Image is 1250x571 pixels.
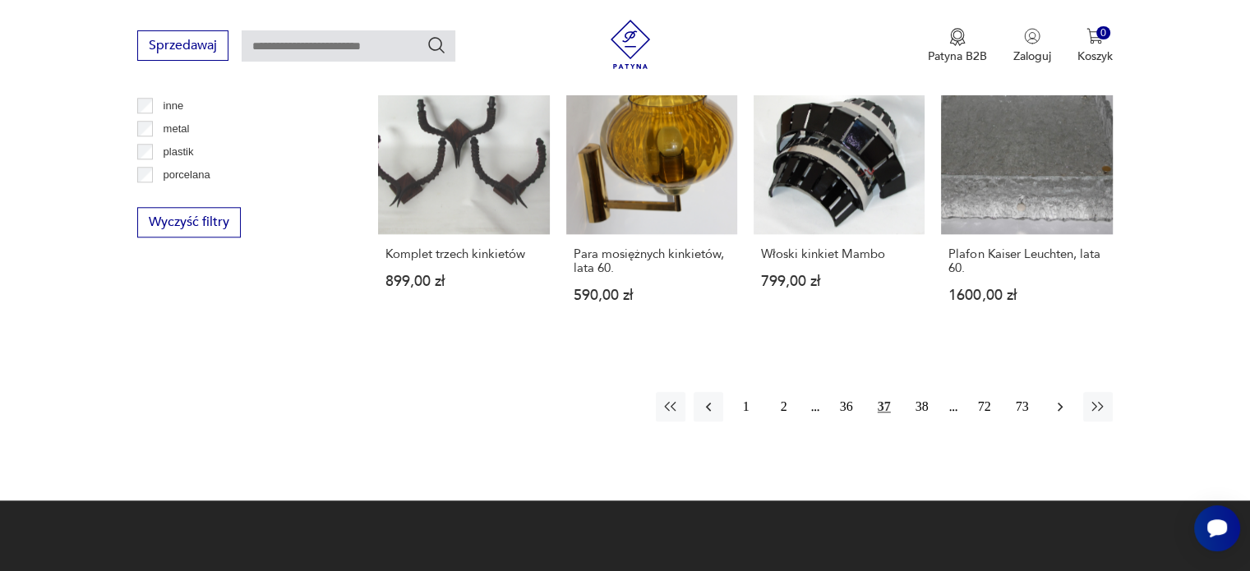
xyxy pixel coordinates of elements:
p: 899,00 zł [385,274,542,288]
img: Ikonka użytkownika [1024,28,1040,44]
img: Ikona medalu [949,28,966,46]
p: porcelana [164,166,210,184]
button: 1 [731,392,761,421]
button: Szukaj [427,35,446,55]
p: Patyna B2B [928,48,987,64]
p: porcelit [164,189,198,207]
p: Koszyk [1077,48,1113,64]
button: 36 [832,392,861,421]
button: 73 [1008,392,1037,421]
img: Ikona koszyka [1086,28,1103,44]
button: 37 [869,392,899,421]
h3: Komplet trzech kinkietów [385,247,542,261]
img: Patyna - sklep z meblami i dekoracjami vintage [606,20,655,69]
button: 38 [907,392,937,421]
button: Sprzedawaj [137,30,228,61]
p: plastik [164,143,194,161]
a: Ikona medaluPatyna B2B [928,28,987,64]
iframe: Smartsupp widget button [1194,505,1240,551]
p: metal [164,120,190,138]
p: 590,00 zł [574,288,730,302]
a: Plafon Kaiser Leuchten, lata 60.Plafon Kaiser Leuchten, lata 60.1600,00 zł [941,63,1112,334]
p: 1600,00 zł [948,288,1105,302]
button: Zaloguj [1013,28,1051,64]
div: 0 [1096,26,1110,40]
h3: Włoski kinkiet Mambo [761,247,917,261]
a: Włoski kinkiet MamboWłoski kinkiet Mambo799,00 zł [754,63,925,334]
button: Wyczyść filtry [137,207,241,237]
p: Zaloguj [1013,48,1051,64]
p: 799,00 zł [761,274,917,288]
a: Komplet trzech kinkietówKomplet trzech kinkietów899,00 zł [378,63,549,334]
button: Patyna B2B [928,28,987,64]
a: Para mosiężnych kinkietów, lata 60.Para mosiężnych kinkietów, lata 60.590,00 zł [566,63,737,334]
a: Sprzedawaj [137,41,228,53]
button: 0Koszyk [1077,28,1113,64]
button: 72 [970,392,999,421]
h3: Plafon Kaiser Leuchten, lata 60. [948,247,1105,275]
button: 2 [769,392,799,421]
h3: Para mosiężnych kinkietów, lata 60. [574,247,730,275]
p: inne [164,97,184,115]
